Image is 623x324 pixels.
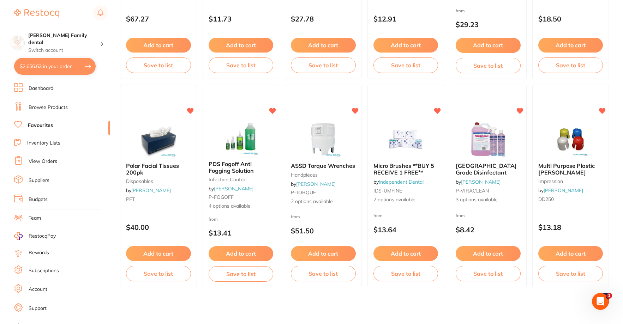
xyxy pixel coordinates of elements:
[29,267,59,274] a: Subscriptions
[14,9,59,18] img: Restocq Logo
[11,36,24,49] img: Westbrook Family dental
[14,232,23,240] img: RestocqPay
[296,181,336,187] a: [PERSON_NAME]
[461,179,501,185] a: [PERSON_NAME]
[29,177,49,184] a: Suppliers
[547,122,593,157] img: Multi Purpose Plastic Dappen
[373,38,438,53] button: Add to cart
[373,57,438,73] button: Save to list
[29,215,41,222] a: Team
[126,266,191,281] button: Save to list
[465,122,511,157] img: Whiteley Viraclean Hospital Grade Disinfectant
[29,85,53,92] a: Dashboard
[28,32,100,46] h4: Westbrook Family dental
[126,15,191,23] p: $67.27
[373,179,424,185] span: by
[538,162,595,176] span: Multi Purpose Plastic [PERSON_NAME]
[136,122,181,157] img: Polar Facial Tissues 200pk
[538,187,583,194] span: by
[126,223,191,231] p: $40.00
[538,223,603,231] p: $13.18
[126,178,191,184] small: disposables
[29,286,47,293] a: Account
[126,57,191,73] button: Save to list
[209,57,274,73] button: Save to list
[131,187,171,194] a: [PERSON_NAME]
[291,266,356,281] button: Save to list
[291,214,300,219] span: from
[126,163,191,176] b: Polar Facial Tissues 200pk
[456,246,521,261] button: Add to cart
[538,196,554,202] span: DD250
[592,293,609,310] iframe: Intercom live chat
[456,163,521,176] b: Whiteley Viraclean Hospital Grade Disinfectant
[209,160,254,174] span: PDS Fogoff Anti Fogging Solution
[209,246,274,261] button: Add to cart
[300,122,346,157] img: ASSD Torque Wrenches
[598,292,609,306] a: 1
[291,163,356,169] b: ASSD Torque Wrenches
[209,38,274,53] button: Add to cart
[14,232,56,240] a: RestocqPay
[291,172,356,178] small: handpieces
[27,140,60,147] a: Inventory Lists
[209,185,253,192] span: by
[373,266,438,281] button: Save to list
[29,158,57,165] a: View Orders
[538,15,603,23] p: $18.50
[456,179,501,185] span: by
[209,229,274,237] p: $13.41
[126,162,179,176] span: Polar Facial Tissues 200pk
[373,226,438,234] p: $13.64
[209,161,274,174] b: PDS Fogoff Anti Fogging Solution
[456,196,521,203] span: 3 options available
[209,15,274,23] p: $11.73
[606,293,612,299] span: 1
[29,196,48,203] a: Budgets
[291,189,316,196] span: P-TORQUE
[126,246,191,261] button: Add to cart
[209,216,218,222] span: from
[28,47,100,54] p: Switch account
[373,15,438,23] p: $12.91
[456,188,489,194] span: P-VIRACLEAN
[538,163,603,176] b: Multi Purpose Plastic Dappen
[126,196,135,202] span: PFT
[291,57,356,73] button: Save to list
[29,305,47,312] a: Support
[209,177,274,182] small: infection control
[28,122,53,129] a: Favourites
[29,249,49,256] a: Rewards
[291,227,356,235] p: $51.50
[209,203,274,210] span: 4 options available
[291,38,356,53] button: Add to cart
[214,185,253,192] a: [PERSON_NAME]
[456,8,465,13] span: from
[538,57,603,73] button: Save to list
[456,226,521,234] p: $8.42
[373,162,434,176] span: Micro Brushes **BUY 5 RECEIVE 1 FREE**
[373,196,438,203] span: 2 options available
[538,246,603,261] button: Add to cart
[456,266,521,281] button: Save to list
[456,38,521,53] button: Add to cart
[218,120,264,155] img: PDS Fogoff Anti Fogging Solution
[456,162,517,176] span: [GEOGRAPHIC_DATA] Grade Disinfectant
[373,246,438,261] button: Add to cart
[291,162,355,169] span: ASSD Torque Wrenches
[456,213,465,218] span: from
[209,266,274,282] button: Save to list
[379,179,424,185] a: Independent Dental
[538,38,603,53] button: Add to cart
[456,20,521,29] p: $29.23
[29,104,68,111] a: Browse Products
[291,181,336,187] span: by
[456,58,521,73] button: Save to list
[291,246,356,261] button: Add to cart
[373,188,402,194] span: IDS-UMFINE
[538,266,603,281] button: Save to list
[538,178,603,184] small: impression
[126,187,171,194] span: by
[291,198,356,205] span: 2 options available
[14,58,96,75] button: $2,656.63 in your order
